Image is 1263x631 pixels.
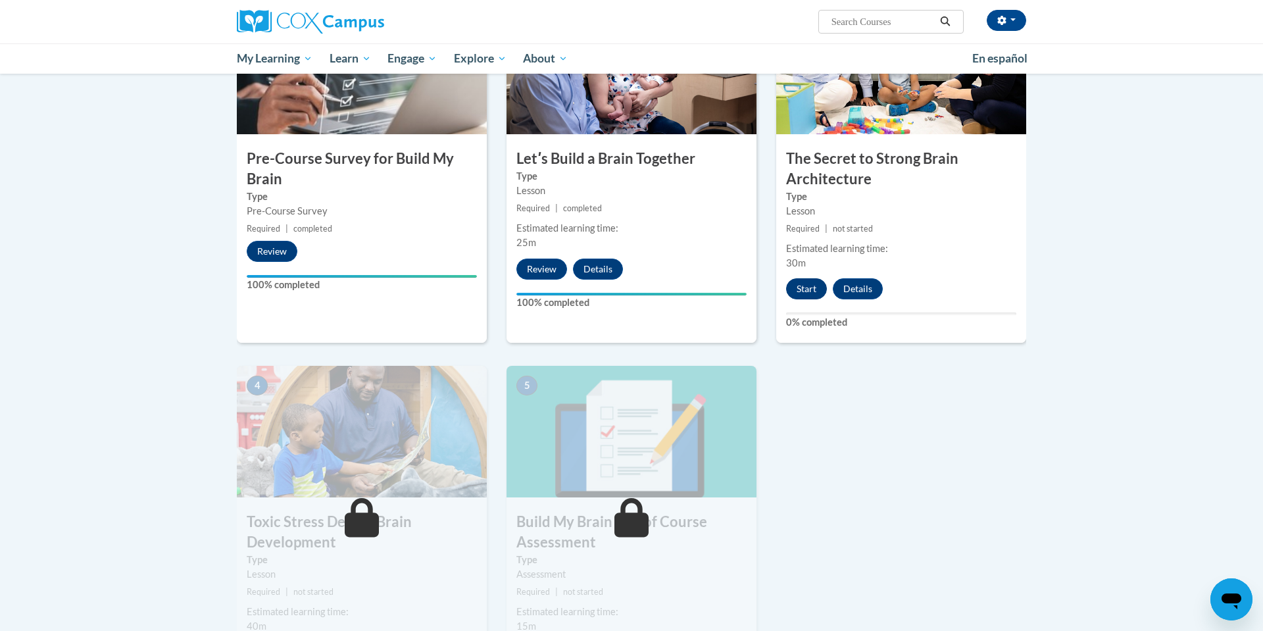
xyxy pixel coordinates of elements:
a: About [515,43,577,74]
span: Required [516,587,550,597]
img: Cox Campus [237,10,384,34]
span: Learn [330,51,371,66]
span: 4 [247,376,268,395]
span: not started [293,587,334,597]
label: 100% completed [247,278,477,292]
span: Engage [387,51,437,66]
h3: Toxic Stress Derails Brain Development [237,512,487,553]
span: | [555,203,558,213]
label: Type [247,189,477,204]
h3: Pre-Course Survey for Build My Brain [237,149,487,189]
div: Lesson [516,184,747,198]
div: Lesson [247,567,477,582]
button: Search [935,14,955,30]
div: Estimated learning time: [786,241,1016,256]
a: Learn [321,43,380,74]
div: Estimated learning time: [516,221,747,236]
img: Course Image [507,366,756,497]
span: not started [563,587,603,597]
span: Required [786,224,820,234]
button: Details [833,278,883,299]
span: completed [563,203,602,213]
h3: Build My Brain End of Course Assessment [507,512,756,553]
span: not started [833,224,873,234]
span: Required [247,224,280,234]
label: Type [786,189,1016,204]
label: 0% completed [786,315,1016,330]
h3: The Secret to Strong Brain Architecture [776,149,1026,189]
span: | [285,224,288,234]
span: About [523,51,568,66]
span: Required [516,203,550,213]
a: Engage [379,43,445,74]
div: Main menu [217,43,1046,74]
span: 25m [516,237,536,248]
span: En español [972,51,1028,65]
div: Assessment [516,567,747,582]
img: Course Image [237,366,487,497]
button: Start [786,278,827,299]
span: My Learning [237,51,312,66]
input: Search Courses [830,14,935,30]
span: Required [247,587,280,597]
a: My Learning [228,43,321,74]
span: | [285,587,288,597]
button: Account Settings [987,10,1026,31]
a: Explore [445,43,515,74]
h3: Letʹs Build a Brain Together [507,149,756,169]
button: Review [247,241,297,262]
label: Type [247,553,477,567]
div: Estimated learning time: [247,605,477,619]
a: En español [964,45,1036,72]
a: Cox Campus [237,10,487,34]
label: Type [516,553,747,567]
label: 100% completed [516,295,747,310]
iframe: Button to launch messaging window [1210,578,1252,620]
div: Your progress [247,275,477,278]
div: Estimated learning time: [516,605,747,619]
label: Type [516,169,747,184]
span: | [825,224,828,234]
div: Lesson [786,204,1016,218]
span: completed [293,224,332,234]
span: | [555,587,558,597]
span: 30m [786,257,806,268]
button: Review [516,259,567,280]
button: Details [573,259,623,280]
span: Explore [454,51,507,66]
div: Your progress [516,293,747,295]
div: Pre-Course Survey [247,204,477,218]
span: 5 [516,376,537,395]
